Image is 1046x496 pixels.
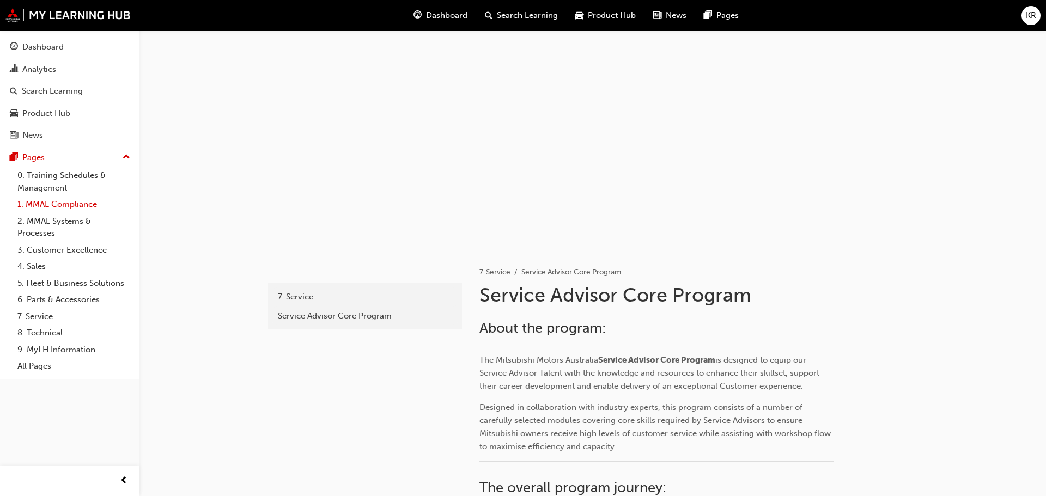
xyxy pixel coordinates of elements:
[426,9,467,22] span: Dashboard
[716,9,739,22] span: Pages
[278,310,452,322] div: Service Advisor Core Program
[479,355,598,365] span: The Mitsubishi Motors Australia
[485,9,492,22] span: search-icon
[4,81,135,101] a: Search Learning
[4,148,135,168] button: Pages
[10,42,18,52] span: guage-icon
[479,479,666,496] span: The overall program journey:
[120,474,128,488] span: prev-icon
[13,242,135,259] a: 3. Customer Excellence
[10,65,18,75] span: chart-icon
[22,63,56,76] div: Analytics
[5,8,131,22] img: mmal
[13,258,135,275] a: 4. Sales
[588,9,636,22] span: Product Hub
[479,267,510,277] a: 7. Service
[598,355,715,365] span: Service Advisor Core Program
[10,87,17,96] span: search-icon
[13,308,135,325] a: 7. Service
[476,4,567,27] a: search-iconSearch Learning
[272,307,458,326] a: Service Advisor Core Program
[22,107,70,120] div: Product Hub
[13,341,135,358] a: 9. MyLH Information
[405,4,476,27] a: guage-iconDashboard
[567,4,644,27] a: car-iconProduct Hub
[704,9,712,22] span: pages-icon
[479,283,837,307] h1: Service Advisor Core Program
[479,402,833,451] span: Designed in collaboration with industry experts, this program consists of a number of carefully s...
[4,37,135,57] a: Dashboard
[644,4,695,27] a: news-iconNews
[479,355,822,391] span: is designed to equip our Service Advisor Talent with the knowledge and resources to enhance their...
[278,291,452,303] div: 7. Service
[10,131,18,140] span: news-icon
[123,150,130,164] span: up-icon
[695,4,747,27] a: pages-iconPages
[13,324,135,341] a: 8. Technical
[13,291,135,308] a: 6. Parts & Accessories
[22,41,64,53] div: Dashboard
[22,85,83,97] div: Search Learning
[575,9,583,22] span: car-icon
[13,213,135,242] a: 2. MMAL Systems & Processes
[497,9,558,22] span: Search Learning
[653,9,661,22] span: news-icon
[22,151,45,164] div: Pages
[13,358,135,375] a: All Pages
[4,125,135,145] a: News
[22,129,43,142] div: News
[13,196,135,213] a: 1. MMAL Compliance
[1021,6,1041,25] button: KR
[1026,9,1036,22] span: KR
[666,9,686,22] span: News
[4,103,135,124] a: Product Hub
[13,167,135,196] a: 0. Training Schedules & Management
[13,275,135,292] a: 5. Fleet & Business Solutions
[272,287,458,307] a: 7. Service
[4,59,135,79] a: Analytics
[479,320,606,336] span: About the program:
[413,9,422,22] span: guage-icon
[10,153,18,163] span: pages-icon
[10,109,18,119] span: car-icon
[521,266,621,279] li: Service Advisor Core Program
[4,35,135,148] button: DashboardAnalyticsSearch LearningProduct HubNews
